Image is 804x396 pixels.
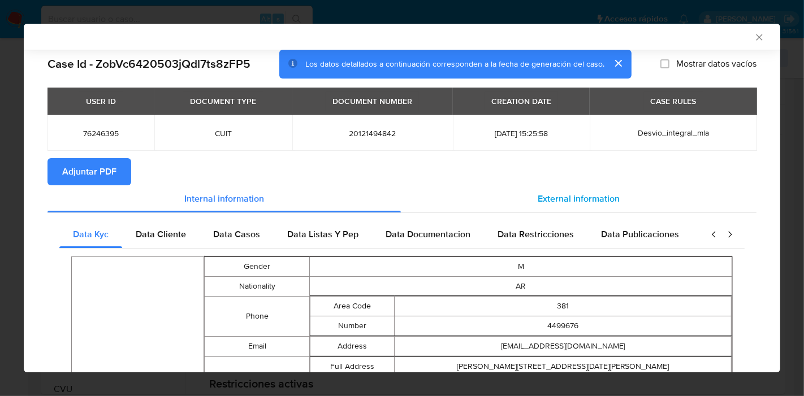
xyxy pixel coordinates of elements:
input: Mostrar datos vacíos [660,59,669,68]
span: Data Listas Y Pep [287,228,358,241]
span: Data Documentacion [386,228,470,241]
td: Gender [204,256,310,276]
span: 20121494842 [306,128,439,138]
td: Phone [204,296,310,336]
td: Nationality [204,276,310,296]
div: CASE RULES [644,92,703,111]
span: Data Publicaciones [601,228,679,241]
div: CREATION DATE [485,92,558,111]
span: Desvio_integral_mla [638,127,709,138]
span: CUIT [168,128,279,138]
button: Cerrar ventana [754,32,764,42]
h2: Case Id - ZobVc6420503jQdl7ts8zFP5 [47,56,250,71]
td: Full Address [310,356,395,376]
td: Address [310,336,395,356]
td: [PERSON_NAME][STREET_ADDRESS][DATE][PERSON_NAME] [395,356,732,376]
td: Email [204,336,310,356]
div: Detailed internal info [59,221,699,248]
div: DOCUMENT TYPE [183,92,263,111]
span: Internal information [184,192,264,205]
span: Mostrar datos vacíos [676,58,757,69]
div: DOCUMENT NUMBER [326,92,419,111]
span: [DATE] 15:25:58 [466,128,576,138]
td: [EMAIL_ADDRESS][DOMAIN_NAME] [395,336,732,356]
td: 381 [395,296,732,316]
td: AR [310,276,732,296]
button: Adjuntar PDF [47,158,131,185]
td: M [310,256,732,276]
span: 76246395 [61,128,141,138]
div: Detailed info [47,185,757,212]
span: External information [538,192,620,205]
span: Data Restricciones [498,228,574,241]
div: USER ID [79,92,123,111]
span: Data Casos [213,228,260,241]
button: cerrar [604,50,632,77]
td: Area Code [310,296,395,316]
span: Adjuntar PDF [62,159,116,184]
span: Data Kyc [73,228,109,241]
div: closure-recommendation-modal [24,24,780,372]
td: Number [310,316,395,336]
td: 4499676 [395,316,732,336]
span: Los datos detallados a continuación corresponden a la fecha de generación del caso. [305,58,604,69]
span: Data Cliente [136,228,186,241]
